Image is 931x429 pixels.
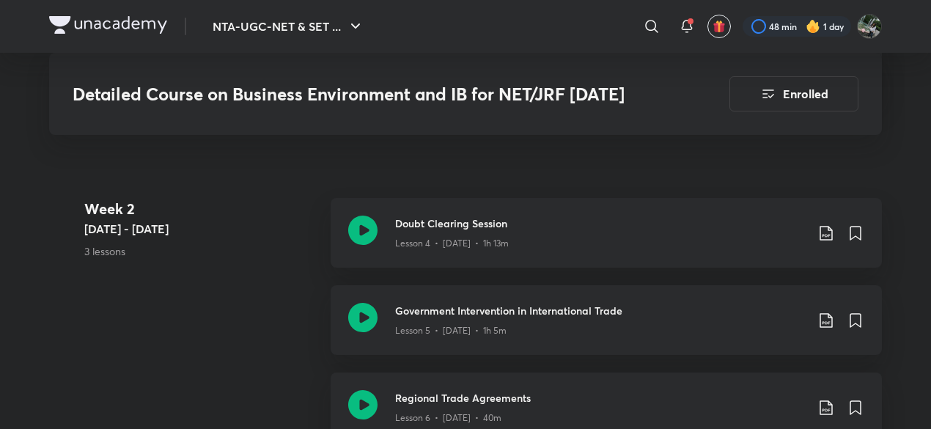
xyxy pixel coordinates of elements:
[204,12,373,41] button: NTA-UGC-NET & SET ...
[331,198,882,285] a: Doubt Clearing SessionLesson 4 • [DATE] • 1h 13m
[73,84,647,105] h3: Detailed Course on Business Environment and IB for NET/JRF [DATE]
[707,15,731,38] button: avatar
[729,76,858,111] button: Enrolled
[395,390,806,406] h3: Regional Trade Agreements
[84,198,319,220] h4: Week 2
[395,411,501,425] p: Lesson 6 • [DATE] • 40m
[49,16,167,37] a: Company Logo
[331,285,882,373] a: Government Intervention in International TradeLesson 5 • [DATE] • 1h 5m
[84,220,319,238] h5: [DATE] - [DATE]
[713,20,726,33] img: avatar
[395,237,509,250] p: Lesson 4 • [DATE] • 1h 13m
[806,19,820,34] img: streak
[395,303,806,318] h3: Government Intervention in International Trade
[84,243,319,259] p: 3 lessons
[395,216,806,231] h3: Doubt Clearing Session
[49,16,167,34] img: Company Logo
[857,14,882,39] img: Aditi Kathuria
[395,324,507,337] p: Lesson 5 • [DATE] • 1h 5m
